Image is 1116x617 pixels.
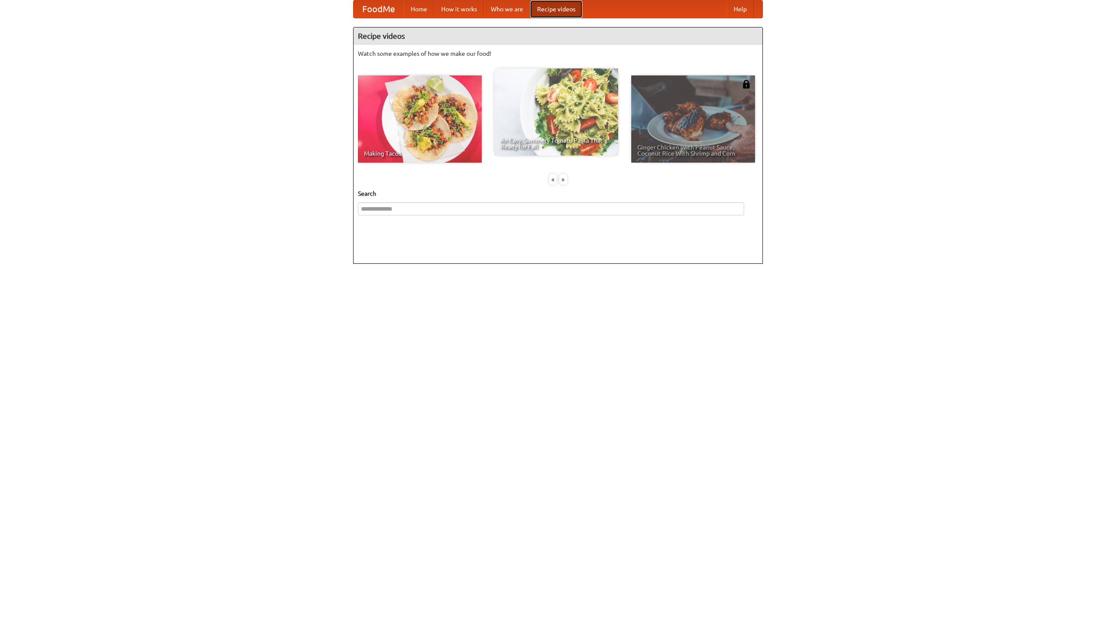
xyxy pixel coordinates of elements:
a: How it works [434,0,484,18]
span: Making Tacos [364,150,476,157]
a: Help [727,0,754,18]
a: FoodMe [354,0,404,18]
span: An Easy, Summery Tomato Pasta That's Ready for Fall [500,137,612,150]
p: Watch some examples of how we make our food! [358,49,758,58]
h4: Recipe videos [354,27,762,45]
img: 483408.png [742,80,751,89]
a: Making Tacos [358,75,482,163]
div: » [559,174,567,185]
a: Who we are [484,0,530,18]
a: An Easy, Summery Tomato Pasta That's Ready for Fall [494,68,618,156]
a: Home [404,0,434,18]
div: « [549,174,557,185]
a: Recipe videos [530,0,582,18]
h5: Search [358,189,758,198]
